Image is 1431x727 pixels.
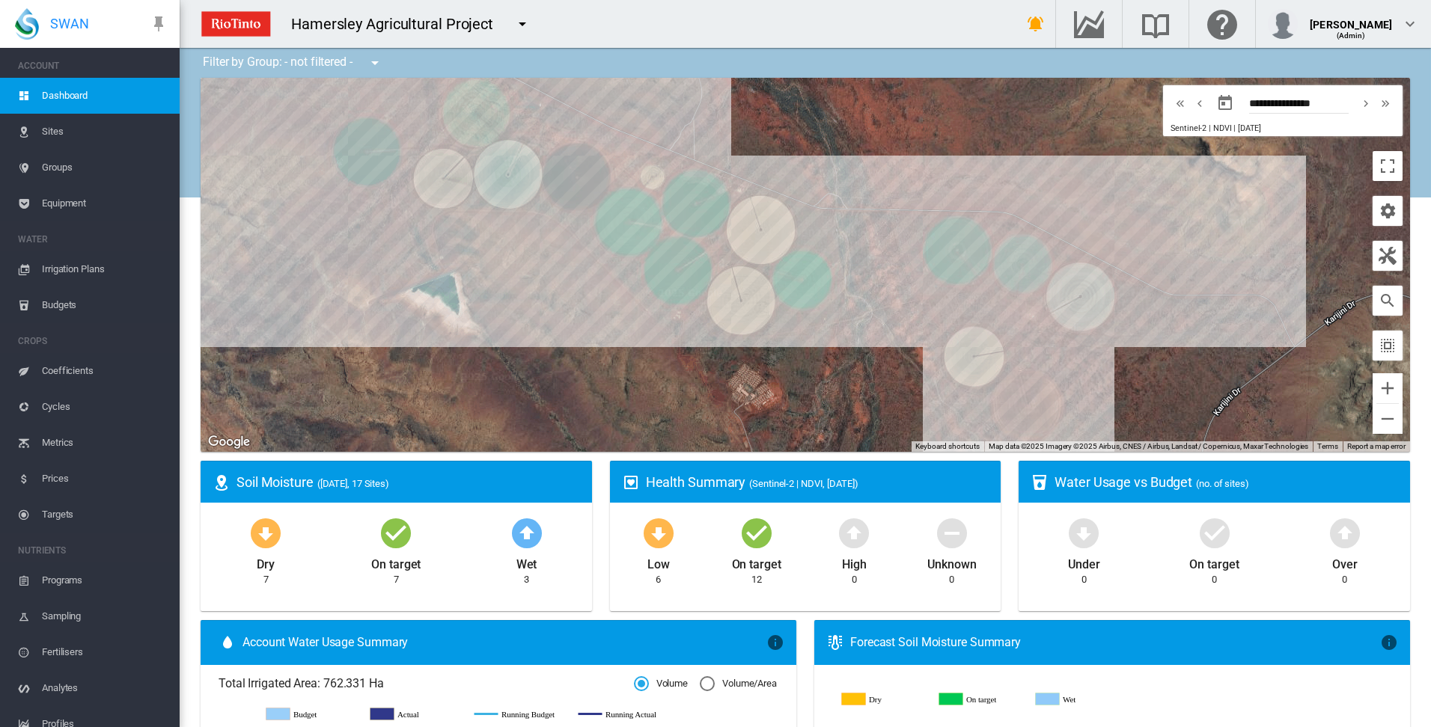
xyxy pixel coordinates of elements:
md-icon: icon-water [219,634,237,651]
button: icon-cog [1373,196,1403,226]
img: ZPXdBAAAAAElFTkSuQmCC [195,5,276,43]
div: Wet [516,550,537,573]
div: On target [732,550,781,573]
div: Unknown [927,550,976,573]
span: Dashboard [42,78,168,114]
g: Dry [842,693,927,706]
md-icon: icon-arrow-up-bold-circle [509,515,545,550]
div: Forecast Soil Moisture Summary [850,634,1380,651]
div: Hamersley Agricultural Project [291,13,507,34]
md-icon: icon-checkbox-marked-circle [1197,515,1233,550]
a: Open this area in Google Maps (opens a new window) [204,432,254,452]
span: (Sentinel-2 | NDVI, [DATE]) [749,478,858,489]
md-icon: icon-map-marker-radius [213,473,231,491]
md-icon: icon-menu-down [513,15,531,33]
md-icon: Search the knowledge base [1138,15,1174,33]
span: Targets [42,497,168,533]
md-icon: icon-select-all [1379,337,1397,355]
g: Budget [266,708,356,721]
md-radio-button: Volume/Area [700,677,777,691]
span: Analytes [42,670,168,706]
img: profile.jpg [1268,9,1298,39]
div: Over [1332,550,1358,573]
md-icon: icon-information [1380,634,1398,651]
span: ACCOUNT [18,54,168,78]
md-icon: Go to the Data Hub [1071,15,1107,33]
div: 6 [656,573,661,586]
span: SWAN [50,14,89,33]
a: Report a map error [1347,442,1406,450]
button: icon-chevron-double-left [1171,94,1190,112]
span: Sites [42,114,168,150]
span: Fertilisers [42,634,168,670]
g: Running Actual [579,708,668,721]
g: Running Budget [475,708,564,721]
md-icon: icon-arrow-up-bold-circle [1327,515,1363,550]
span: Irrigation Plans [42,251,168,287]
md-icon: icon-chevron-right [1358,94,1374,112]
span: Map data ©2025 Imagery ©2025 Airbus, CNES / Airbus, Landsat / Copernicus, Maxar Technologies [989,442,1308,450]
span: Sampling [42,598,168,634]
img: SWAN-Landscape-Logo-Colour-drop.png [15,8,39,40]
md-icon: icon-arrow-up-bold-circle [836,515,872,550]
md-icon: icon-chevron-left [1192,94,1208,112]
md-icon: Click here for help [1204,15,1240,33]
button: Toggle fullscreen view [1373,151,1403,181]
button: Keyboard shortcuts [915,441,980,452]
button: icon-chevron-left [1190,94,1209,112]
span: Coefficients [42,353,168,389]
div: [PERSON_NAME] [1310,11,1392,26]
span: CROPS [18,329,168,353]
button: Zoom in [1373,373,1403,403]
div: Under [1068,550,1100,573]
span: Total Irrigated Area: 762.331 Ha [219,675,634,692]
div: On target [371,550,421,573]
img: Google [204,432,254,452]
md-icon: icon-minus-circle [934,515,970,550]
div: On target [1189,550,1239,573]
div: 0 [1081,573,1087,586]
span: Equipment [42,185,168,221]
div: 7 [263,573,269,586]
div: 0 [852,573,857,586]
button: icon-chevron-right [1356,94,1376,112]
md-icon: icon-checkbox-marked-circle [378,515,414,550]
span: Groups [42,150,168,185]
button: icon-bell-ring [1021,9,1051,39]
div: Dry [257,550,275,573]
span: ([DATE], 17 Sites) [317,478,389,489]
div: Soil Moisture [237,473,580,491]
button: icon-menu-down [360,48,390,78]
md-icon: icon-arrow-down-bold-circle [1066,515,1102,550]
button: icon-chevron-double-right [1376,94,1395,112]
md-icon: icon-heart-box-outline [622,473,640,491]
md-icon: icon-cog [1379,202,1397,220]
div: Low [647,550,670,573]
md-icon: icon-chevron-down [1401,15,1419,33]
div: 0 [1212,573,1217,586]
span: NUTRIENTS [18,539,168,562]
div: 0 [1342,573,1347,586]
button: Zoom out [1373,404,1403,434]
span: Sentinel-2 | NDVI [1171,123,1231,133]
g: Actual [370,708,460,721]
span: Account Water Usage Summary [242,634,766,651]
span: Programs [42,562,168,598]
md-icon: icon-magnify [1379,292,1397,310]
md-icon: icon-chevron-double-left [1172,94,1189,112]
md-icon: icon-pin [150,15,168,33]
div: 3 [524,573,529,586]
md-icon: icon-information [766,634,784,651]
md-icon: icon-chevron-double-right [1377,94,1394,112]
md-icon: icon-arrow-down-bold-circle [248,515,284,550]
md-icon: icon-checkbox-marked-circle [739,515,775,550]
div: 0 [949,573,954,586]
div: Filter by Group: - not filtered - [192,48,394,78]
button: md-calendar [1210,88,1240,118]
span: WATER [18,227,168,251]
button: icon-menu-down [507,9,537,39]
span: (no. of sites) [1196,478,1249,489]
div: Health Summary [646,473,989,491]
span: Prices [42,461,168,497]
g: Wet [1036,693,1121,706]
